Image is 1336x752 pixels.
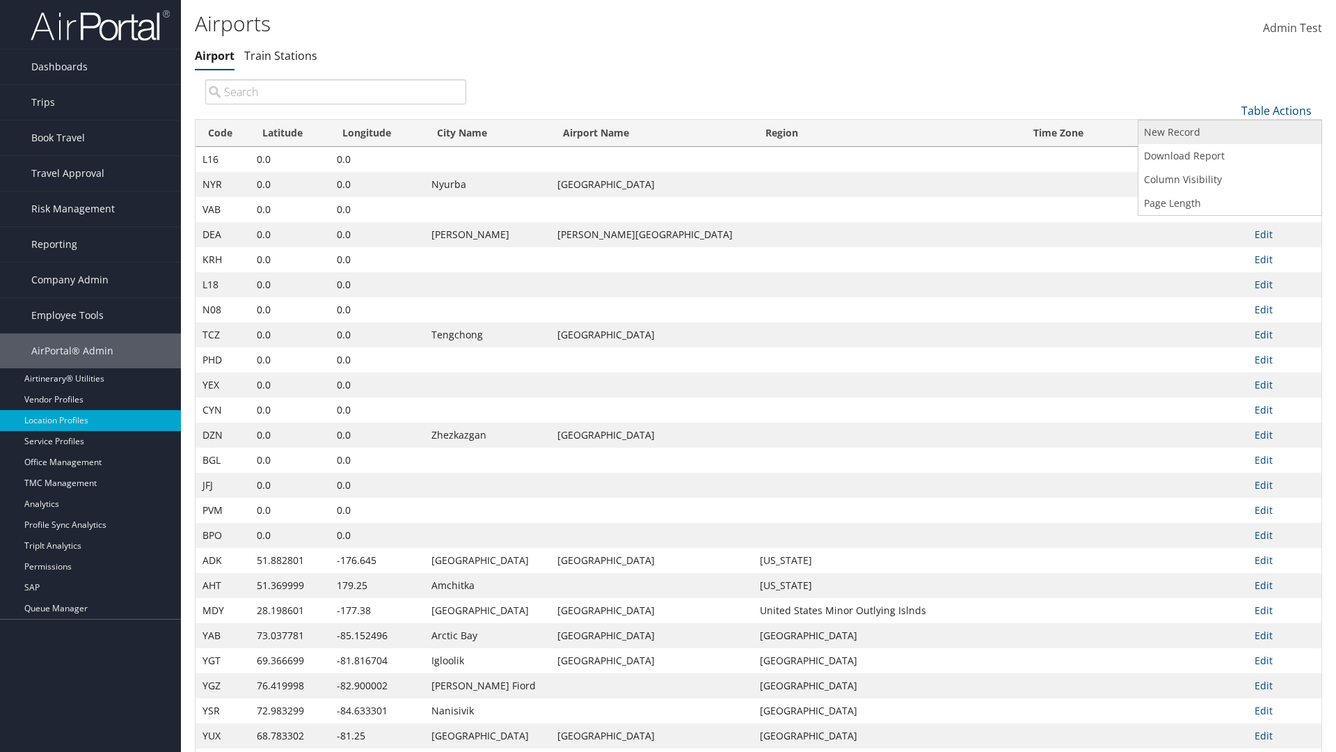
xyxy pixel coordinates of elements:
span: Trips [31,85,55,120]
span: Book Travel [31,120,85,155]
span: Employee Tools [31,298,104,333]
span: Travel Approval [31,156,104,191]
span: Risk Management [31,191,115,226]
a: Page Length [1138,191,1321,215]
span: Reporting [31,227,77,262]
span: AirPortal® Admin [31,334,113,368]
a: New Record [1138,120,1321,144]
span: Dashboards [31,49,88,84]
span: Company Admin [31,263,109,297]
a: Download Report [1138,144,1321,168]
img: airportal-logo.png [31,9,170,42]
a: Column Visibility [1138,168,1321,191]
